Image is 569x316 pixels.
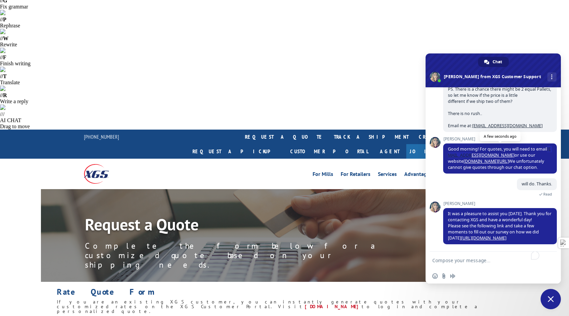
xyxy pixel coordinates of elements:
h1: Request a Quote [85,216,389,236]
h1: Rate Quote Form [57,288,512,299]
span: It was a pleasure to assist you [DATE]. Thank you for contacting XGS and have a wonderful day! Pl... [448,211,551,241]
span: Insert an emoji [432,273,438,279]
a: Join Our Team [406,144,485,159]
span: If you are an existing XGS customer, you can instantly generate quotes with your customized rates... [57,299,461,310]
a: Customer Portal [285,144,373,159]
a: [DOMAIN_NAME] [305,303,362,310]
a: Advantages [404,172,432,179]
span: Good morning! For quotes, you will need to email or use our website We unfortunately cannot give ... [448,146,551,170]
span: will do. Thanks. [522,181,552,187]
a: Close chat [541,289,561,309]
div: Keywords by Traffic [75,40,114,44]
span: to log in and complete a personalized quote. [57,303,478,314]
div: Domain Overview [26,40,61,44]
span: Read [543,192,552,197]
a: [EMAIL_ADDRESS][DOMAIN_NAME] [448,146,551,158]
div: Domain: [DOMAIN_NAME] [18,18,74,23]
span: [PERSON_NAME] [443,137,557,141]
a: [PHONE_NUMBER] [84,133,119,140]
a: Agent [373,144,406,159]
a: Request a pickup [187,144,285,159]
span: [PERSON_NAME] [443,201,557,206]
img: tab_domain_overview_orange.svg [18,39,24,45]
img: logo_orange.svg [11,11,16,16]
div: v 4.0.25 [19,11,33,16]
a: track a shipment [329,130,414,144]
a: request a quote [240,130,329,144]
a: [URL][DOMAIN_NAME] [461,235,506,241]
img: website_grey.svg [11,18,16,23]
span: Send a file [441,273,447,279]
a: For Retailers [341,172,370,179]
a: For Mills [313,172,333,179]
img: tab_keywords_by_traffic_grey.svg [67,39,73,45]
span: Audio message [450,273,455,279]
a: [DOMAIN_NAME][URL] [463,158,509,164]
a: Create a BOL [414,130,485,144]
a: Services [378,172,397,179]
p: Complete the form below for a customized quote based on your shipping needs. [85,241,389,270]
textarea: To enrich screen reader interactions, please activate Accessibility in Grammarly extension settings [432,252,541,269]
